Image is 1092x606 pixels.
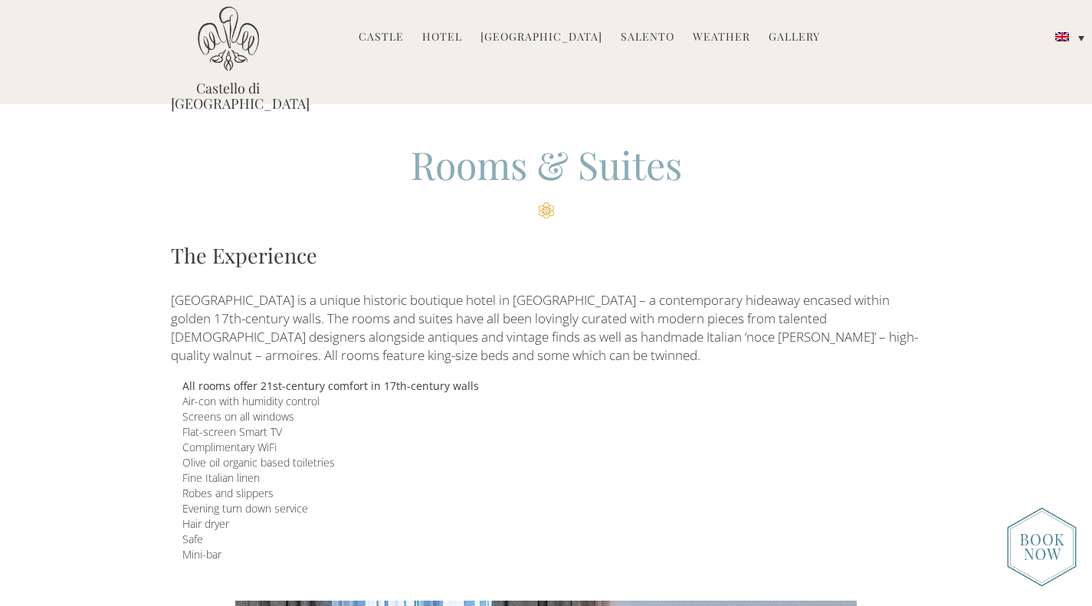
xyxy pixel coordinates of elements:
[621,29,674,47] a: Salento
[480,29,602,47] a: [GEOGRAPHIC_DATA]
[171,80,286,111] a: Castello di [GEOGRAPHIC_DATA]
[693,29,750,47] a: Weather
[171,291,922,365] p: [GEOGRAPHIC_DATA] is a unique historic boutique hotel in [GEOGRAPHIC_DATA] – a contemporary hidea...
[769,29,820,47] a: Gallery
[182,378,479,393] b: All rooms offer 21st-century comfort in 17th-century walls
[171,394,945,562] div: Air-con with humidity control Screens on all windows Flat-screen Smart TV Complimentary WiFi Oliv...
[171,139,922,219] h2: Rooms & Suites
[359,29,404,47] a: Castle
[171,240,922,270] h3: The Experience
[1055,32,1069,41] img: English
[198,6,259,71] img: Castello di Ugento
[422,29,462,47] a: Hotel
[1007,507,1077,587] img: new-booknow.png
